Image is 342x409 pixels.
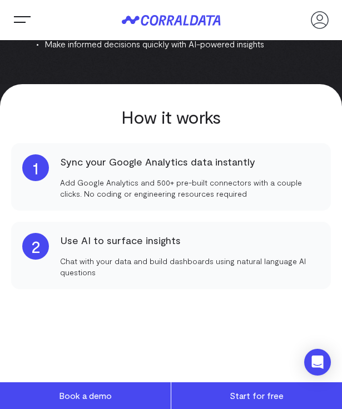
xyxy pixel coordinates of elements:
[22,154,49,181] div: 1
[60,177,320,199] p: Add Google Analytics and 500+ pre-built connectors with a couple clicks. No coding or engineering...
[59,390,112,401] span: Book a demo
[60,256,320,278] p: Chat with your data and build dashboards using natural language AI questions
[60,233,320,247] h4: Use AI to surface insights
[304,349,331,376] div: Open Intercom Messenger
[11,9,33,31] button: Trigger Menu
[11,106,331,126] h2: How it works
[230,390,284,401] span: Start for free
[22,233,49,260] div: 2
[171,382,342,409] a: Start for free
[37,37,311,51] li: Make informed decisions quickly with AI-powered insights
[60,154,320,169] h4: Sync your Google Analytics data instantly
